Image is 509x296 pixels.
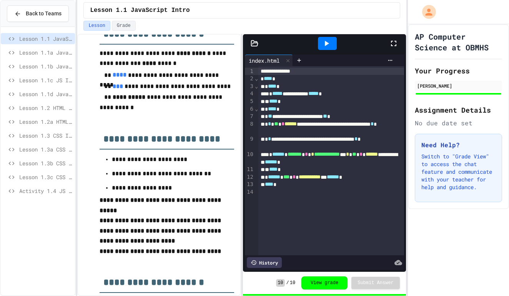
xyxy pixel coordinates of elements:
[415,118,502,128] div: No due date set
[245,113,254,120] div: 7
[245,151,254,166] div: 10
[245,173,254,181] div: 12
[415,31,502,53] h1: AP Computer Science at OBMHS
[421,153,496,191] p: Switch to "Grade View" to access the chat feature and communicate with your teacher for help and ...
[19,104,72,112] span: Lesson 1.2 HTML Basics
[245,98,254,105] div: 5
[245,188,254,196] div: 14
[19,187,72,195] span: Activity 1.4 JS Animation Intro
[245,90,254,98] div: 4
[112,21,136,31] button: Grade
[19,118,72,126] span: Lesson 1.2a HTML Continued
[19,131,72,140] span: Lesson 1.3 CSS Introduction
[254,75,258,81] span: Fold line
[245,105,254,113] div: 6
[290,280,295,286] span: 10
[351,277,400,289] button: Submit Answer
[254,83,258,89] span: Fold line
[245,55,293,66] div: index.html
[19,48,72,57] span: Lesson 1.1a JavaScript Intro
[245,135,254,150] div: 9
[19,62,72,70] span: Lesson 1.1b JavaScript Intro
[19,90,72,98] span: Lesson 1.1d JavaScript
[245,75,254,83] div: 2
[19,159,72,167] span: Lesson 1.3b CSS Backgrounds
[245,83,254,90] div: 3
[19,76,72,84] span: Lesson 1.1c JS Intro
[90,6,190,15] span: Lesson 1.1 JavaScript Intro
[286,280,289,286] span: /
[245,181,254,188] div: 13
[245,68,254,75] div: 1
[245,57,283,65] div: index.html
[415,65,502,76] h2: Your Progress
[7,5,69,22] button: Back to Teams
[301,276,348,289] button: View grade
[247,257,282,268] div: History
[254,106,258,112] span: Fold line
[245,120,254,135] div: 8
[276,279,284,287] span: 10
[19,173,72,181] span: Lesson 1.3c CSS Margins & Padding
[417,82,500,89] div: [PERSON_NAME]
[19,35,72,43] span: Lesson 1.1 JavaScript Intro
[421,140,496,150] h3: Need Help?
[245,166,254,173] div: 11
[358,280,394,286] span: Submit Answer
[19,145,72,153] span: Lesson 1.3a CSS Selectors
[26,10,62,18] span: Back to Teams
[414,3,438,21] div: My Account
[83,21,110,31] button: Lesson
[415,105,502,115] h2: Assignment Details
